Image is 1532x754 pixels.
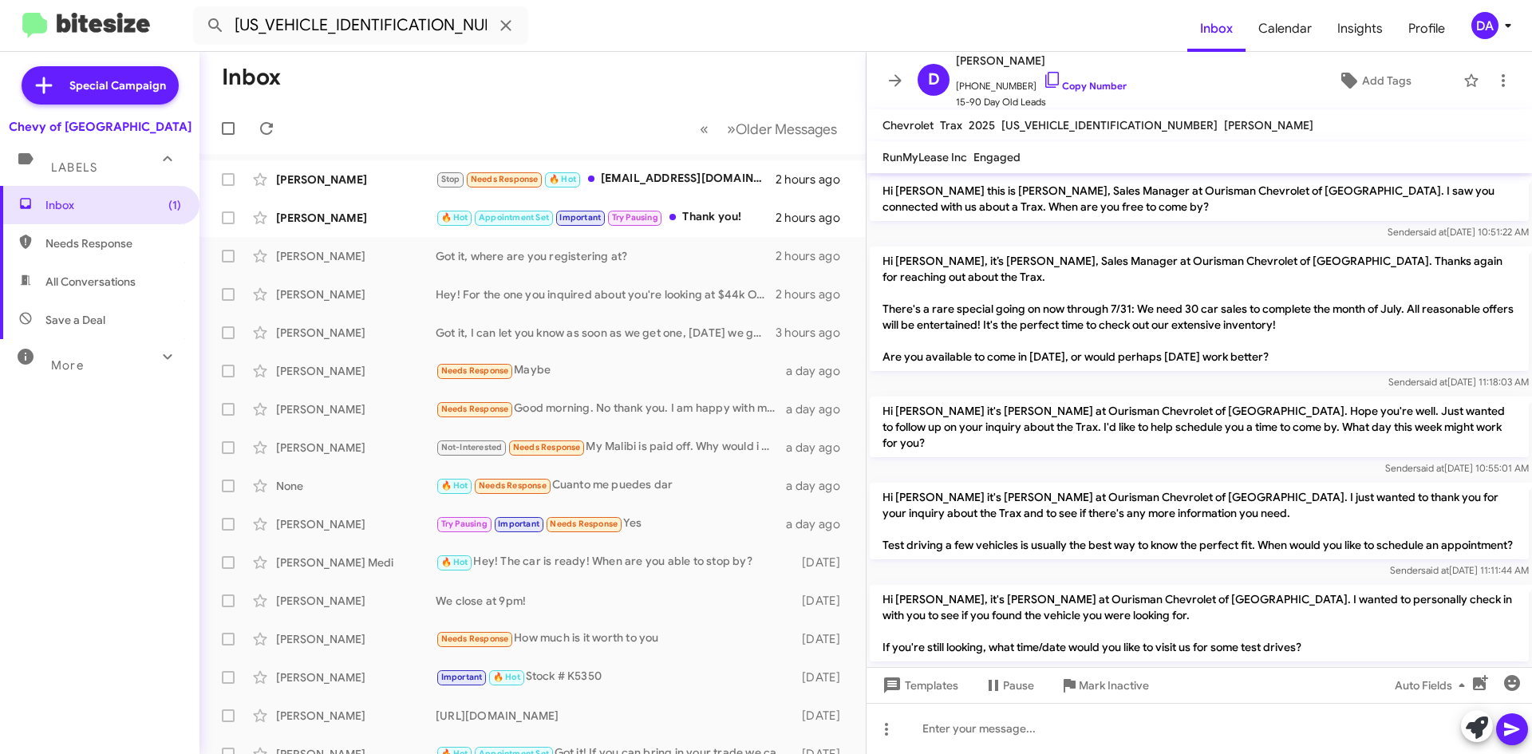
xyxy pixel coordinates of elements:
span: Older Messages [736,120,837,138]
span: 2025 [969,118,995,132]
span: Sender [DATE] 10:55:01 AM [1385,462,1529,474]
div: 3 hours ago [776,325,853,341]
span: More [51,358,84,373]
span: [US_VEHICLE_IDENTIFICATION_NUMBER] [1001,118,1218,132]
div: Got it, I can let you know as soon as we get one, [DATE] we got two Premiere 2026 but both are black [436,325,776,341]
div: [PERSON_NAME] [276,363,436,379]
div: [PERSON_NAME] [276,516,436,532]
div: [DATE] [794,555,853,570]
input: Search [193,6,528,45]
div: [PERSON_NAME] [276,669,436,685]
span: [PHONE_NUMBER] [956,70,1127,94]
div: Chevy of [GEOGRAPHIC_DATA] [9,119,191,135]
div: Cuanto me puedes dar [436,476,786,495]
div: [DATE] [794,669,853,685]
div: Got it, where are you registering at? [436,248,776,264]
button: Mark Inactive [1047,671,1162,700]
button: DA [1458,12,1514,39]
div: [URL][DOMAIN_NAME] [436,708,794,724]
span: (1) [168,197,181,213]
span: Try Pausing [612,212,658,223]
a: Special Campaign [22,66,179,105]
span: Chevrolet [882,118,934,132]
div: [EMAIL_ADDRESS][DOMAIN_NAME] [436,170,776,188]
span: Needs Response [550,519,618,529]
span: Inbox [45,197,181,213]
span: said at [1419,226,1447,238]
div: My Malibi is paid off. Why would i want to do that. [436,438,786,456]
div: 2 hours ago [776,172,853,188]
nav: Page navigation example [691,113,847,145]
span: said at [1421,564,1449,576]
span: All Conversations [45,274,136,290]
a: Copy Number [1043,80,1127,92]
span: Important [559,212,601,223]
span: 15-90 Day Old Leads [956,94,1127,110]
button: Previous [690,113,718,145]
a: Insights [1325,6,1396,52]
p: Hi [PERSON_NAME] it's [PERSON_NAME] at Ourisman Chevrolet of [GEOGRAPHIC_DATA]. I just wanted to ... [870,483,1529,559]
span: 🔥 Hot [441,557,468,567]
a: Profile [1396,6,1458,52]
div: a day ago [786,401,853,417]
div: [DATE] [794,593,853,609]
div: [PERSON_NAME] [276,708,436,724]
div: Hey! The car is ready! When are you able to stop by? [436,553,794,571]
div: [PERSON_NAME] [276,248,436,264]
span: Important [498,519,539,529]
span: « [700,119,709,139]
span: Mark Inactive [1079,671,1149,700]
div: Good morning. No thank you. I am happy with my current vehicle. [436,400,786,418]
span: said at [1416,462,1444,474]
p: Hi [PERSON_NAME], it's [PERSON_NAME] at Ourisman Chevrolet of [GEOGRAPHIC_DATA]. I wanted to pers... [870,585,1529,661]
div: [DATE] [794,708,853,724]
span: Needs Response [441,404,509,414]
div: [PERSON_NAME] [276,172,436,188]
span: 🔥 Hot [549,174,576,184]
p: Hi [PERSON_NAME], it’s [PERSON_NAME], Sales Manager at Ourisman Chevrolet of [GEOGRAPHIC_DATA]. T... [870,247,1529,371]
span: [PERSON_NAME] [956,51,1127,70]
div: Yes [436,515,786,533]
div: a day ago [786,440,853,456]
a: Calendar [1246,6,1325,52]
div: We close at 9pm! [436,593,794,609]
div: How much is it worth to you [436,630,794,648]
span: Important [441,672,483,682]
div: [PERSON_NAME] [276,286,436,302]
div: [PERSON_NAME] [276,440,436,456]
div: [PERSON_NAME] [276,325,436,341]
div: a day ago [786,516,853,532]
p: Hi [PERSON_NAME] it's [PERSON_NAME] at Ourisman Chevrolet of [GEOGRAPHIC_DATA]. Hope you're well.... [870,397,1529,457]
div: Thank you! [436,208,776,227]
span: Auto Fields [1395,671,1471,700]
div: a day ago [786,363,853,379]
span: Sender [DATE] 11:18:03 AM [1388,376,1529,388]
div: 2 hours ago [776,248,853,264]
span: Needs Response [45,235,181,251]
span: Sender [DATE] 11:39:49 AM [1388,666,1529,678]
span: Stop [441,174,460,184]
span: Needs Response [513,442,581,452]
span: Appointment Set [479,212,549,223]
div: 2 hours ago [776,210,853,226]
span: Trax [940,118,962,132]
span: Pause [1003,671,1034,700]
span: 🔥 Hot [493,672,520,682]
button: Templates [867,671,971,700]
div: Maybe [436,361,786,380]
span: Save a Deal [45,312,105,328]
span: said at [1419,376,1447,388]
span: D [928,67,940,93]
div: None [276,478,436,494]
a: Inbox [1187,6,1246,52]
div: DA [1471,12,1498,39]
span: Add Tags [1362,66,1412,95]
div: [PERSON_NAME] [276,210,436,226]
div: [PERSON_NAME] [276,631,436,647]
div: Hey! For the one you inquired about you're looking at $44k OTD [436,286,776,302]
span: Needs Response [441,634,509,644]
button: Pause [971,671,1047,700]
